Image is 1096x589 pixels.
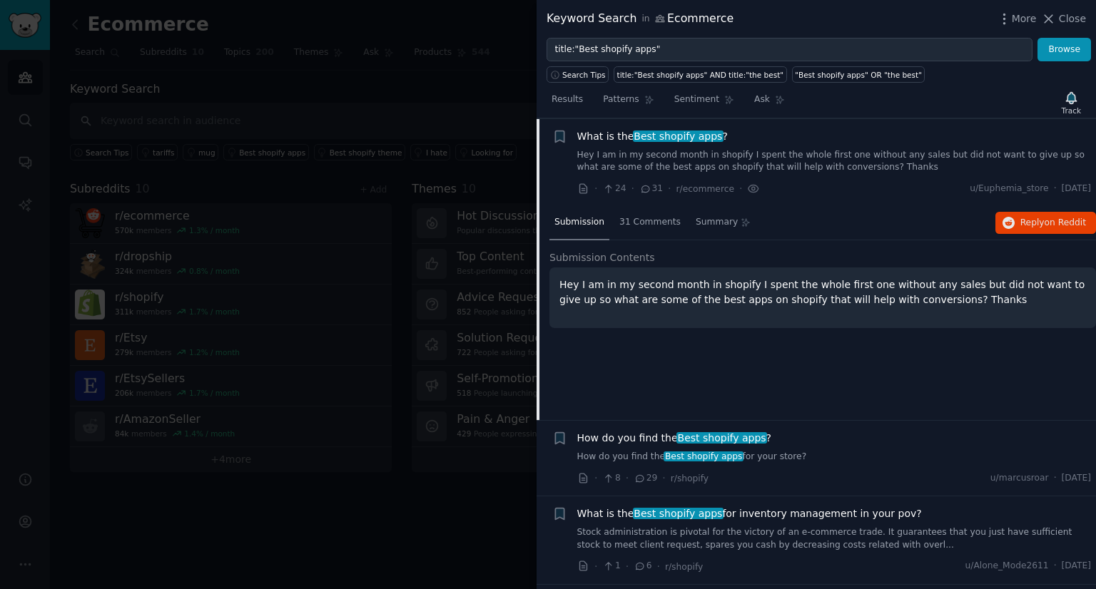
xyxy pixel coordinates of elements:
[614,66,787,83] a: title:"Best shopify apps" AND title:"the best"
[617,70,784,80] div: title:"Best shopify apps" AND title:"the best"
[547,66,609,83] button: Search Tips
[696,216,738,229] span: Summary
[598,88,659,118] a: Patterns
[965,560,1049,573] span: u/Alone_Mode2611
[577,506,922,521] span: What is the for inventory management in your pov?
[633,130,724,142] span: Best shopify apps
[594,471,597,486] span: ·
[619,216,681,229] span: 31 Comments
[674,93,719,106] span: Sentiment
[1062,472,1091,485] span: [DATE]
[1059,11,1086,26] span: Close
[676,184,734,194] span: r/ecommerce
[634,472,657,485] span: 29
[554,216,604,229] span: Submission
[657,559,660,574] span: ·
[1062,106,1081,116] div: Track
[577,129,728,144] span: What is the ?
[665,562,703,572] span: r/shopify
[634,560,651,573] span: 6
[664,451,744,461] span: Best shopify apps
[602,560,620,573] span: 1
[577,431,772,446] a: How do you find theBest shopify apps?
[559,277,1086,307] p: Hey I am in my second month in shopify I spent the whole first one without any sales but did not ...
[1054,472,1057,485] span: ·
[662,471,665,486] span: ·
[626,559,629,574] span: ·
[792,66,925,83] a: "Best shopify apps" OR "the best"
[1054,183,1057,195] span: ·
[1012,11,1037,26] span: More
[754,93,770,106] span: Ask
[1057,88,1086,118] button: Track
[577,129,728,144] a: What is theBest shopify apps?
[631,181,634,196] span: ·
[639,183,663,195] span: 31
[669,88,739,118] a: Sentiment
[795,70,922,80] div: "Best shopify apps" OR "the best"
[1054,560,1057,573] span: ·
[970,183,1048,195] span: u/Euphemia_store
[594,181,597,196] span: ·
[577,431,772,446] span: How do you find the ?
[633,508,724,519] span: Best shopify apps
[739,181,742,196] span: ·
[1020,217,1086,230] span: Reply
[1037,38,1091,62] button: Browse
[995,212,1096,235] button: Replyon Reddit
[549,250,655,265] span: Submission Contents
[997,11,1037,26] button: More
[603,93,639,106] span: Patterns
[1045,217,1086,227] span: on Reddit
[547,38,1032,62] input: Try a keyword related to your business
[668,181,671,196] span: ·
[552,93,583,106] span: Results
[1062,183,1091,195] span: [DATE]
[577,149,1092,174] a: Hey I am in my second month in shopify I spent the whole first one without any sales but did not ...
[577,506,922,521] a: What is theBest shopify appsfor inventory management in your pov?
[1062,560,1091,573] span: [DATE]
[577,451,1092,463] a: How do you find theBest shopify appsfor your store?
[547,10,734,28] div: Keyword Search Ecommerce
[990,472,1049,485] span: u/marcusroar
[671,473,709,483] span: r/shopify
[641,13,649,26] span: in
[676,432,768,444] span: Best shopify apps
[594,559,597,574] span: ·
[749,88,790,118] a: Ask
[547,88,588,118] a: Results
[602,472,620,485] span: 8
[1041,11,1086,26] button: Close
[626,471,629,486] span: ·
[577,526,1092,551] a: Stock administration is pivotal for the victory of an e-commerce trade. It guarantees that you ju...
[602,183,626,195] span: 24
[562,70,606,80] span: Search Tips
